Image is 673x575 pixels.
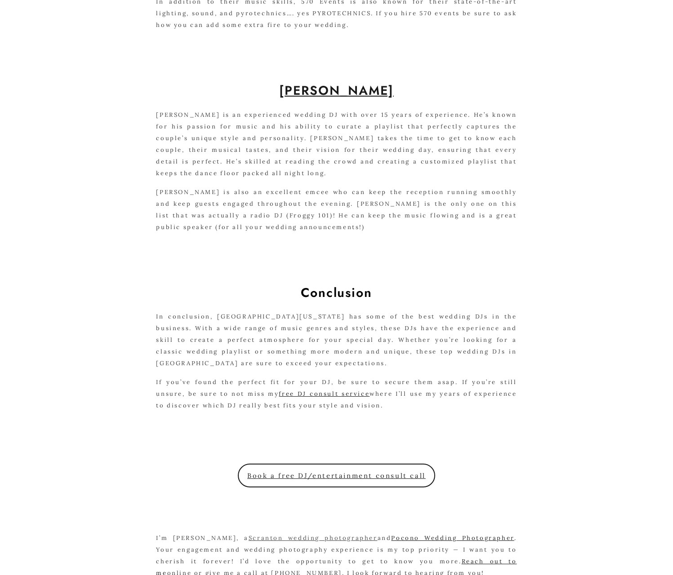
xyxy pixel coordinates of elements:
a: Book a free DJ/entertainment consult call [238,464,435,487]
p: In conclusion, [GEOGRAPHIC_DATA][US_STATE] has some of the best wedding DJs in the business. With... [156,311,517,369]
p: If you’ve found the perfect fit for your DJ, be sure to secure them asap. If you’re still unsure,... [156,376,517,411]
a: Pocono Wedding Photographer [391,534,514,542]
h2: Conclusion [156,285,517,301]
a: [PERSON_NAME] [279,81,393,100]
p: [PERSON_NAME] is also an excellent emcee who can keep the reception running smoothly and keep gue... [156,186,517,233]
p: [PERSON_NAME] is an experienced wedding DJ with over 15 years of experience. He’s known for his p... [156,109,517,179]
a: Scranton wedding photographer [249,534,378,542]
a: free DJ consult service [279,390,370,398]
